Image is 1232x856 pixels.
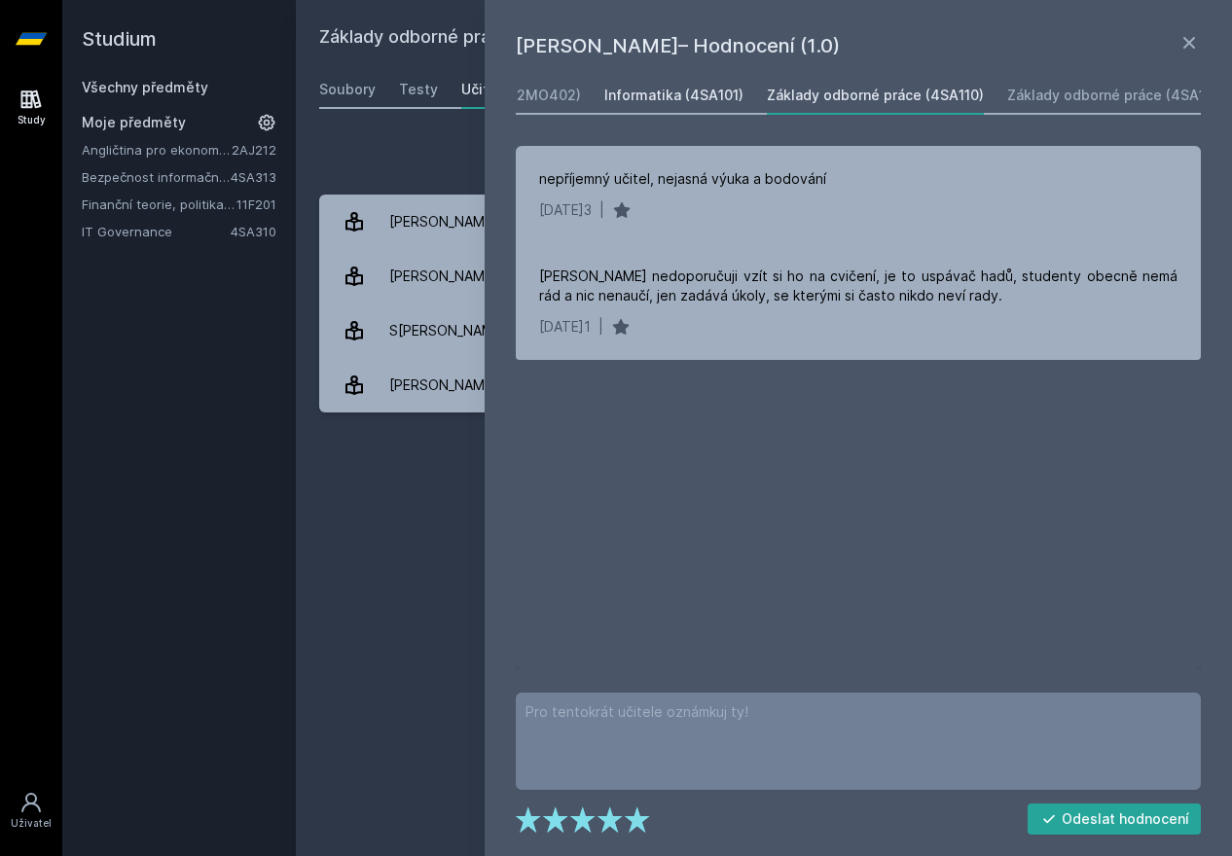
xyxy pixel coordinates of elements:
[4,78,58,137] a: Study
[319,80,376,99] div: Soubory
[319,303,1209,358] a: S[PERSON_NAME] 2 hodnocení 1.0
[82,113,186,132] span: Moje předměty
[399,70,438,109] a: Testy
[231,224,276,239] a: 4SA310
[319,70,376,109] a: Soubory
[82,222,231,241] a: IT Governance
[82,195,236,214] a: Finanční teorie, politika a instituce
[389,366,497,405] div: [PERSON_NAME]
[319,23,991,54] h2: Základy odborné práce (4SA110)
[539,267,1178,305] div: [PERSON_NAME] nedoporučuji vzít si ho na cvičení, je to uspávač hadů, studenty obecně nemá rád a ...
[18,113,46,127] div: Study
[319,249,1209,303] a: [PERSON_NAME] 2 hodnocení 4.5
[539,169,826,189] div: nepříjemný učitel, nejasná výuka a bodování
[82,140,232,160] a: Angličtina pro ekonomická studia 2 (B2/C1)
[461,80,510,99] div: Učitelé
[461,70,510,109] a: Učitelé
[4,781,58,840] a: Uživatel
[599,200,604,220] div: |
[389,202,497,241] div: [PERSON_NAME]
[389,311,506,350] div: S[PERSON_NAME]
[598,317,603,337] div: |
[82,167,231,187] a: Bezpečnost informačních systémů
[319,195,1209,249] a: [PERSON_NAME] 4 hodnocení 4.3
[539,317,591,337] div: [DATE]1
[319,358,1209,412] a: [PERSON_NAME] 1 hodnocení 4.0
[236,196,276,212] a: 11F201
[389,257,497,296] div: [PERSON_NAME]
[232,142,276,158] a: 2AJ212
[82,79,208,95] a: Všechny předměty
[231,169,276,185] a: 4SA313
[11,816,52,831] div: Uživatel
[399,80,438,99] div: Testy
[539,200,592,220] div: [DATE]3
